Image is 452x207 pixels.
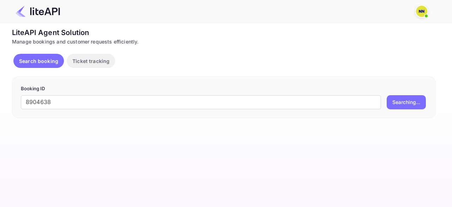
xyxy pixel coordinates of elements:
[12,38,436,45] div: Manage bookings and customer requests efficiently.
[21,85,427,92] p: Booking ID
[19,57,58,65] p: Search booking
[72,57,109,65] p: Ticket tracking
[416,6,427,17] img: N/A N/A
[387,95,426,109] button: Searching...
[12,27,436,38] div: LiteAPI Agent Solution
[21,95,381,109] input: Enter Booking ID (e.g., 63782194)
[16,6,60,17] img: LiteAPI Logo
